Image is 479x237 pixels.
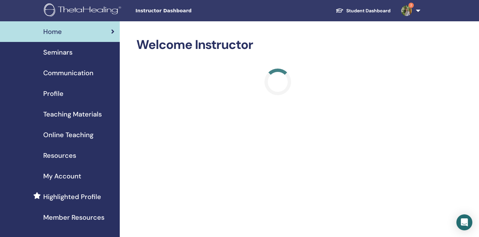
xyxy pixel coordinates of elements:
img: default.jpg [401,5,412,16]
span: Member Resources [43,212,104,222]
span: Communication [43,68,93,78]
span: Teaching Materials [43,109,102,119]
span: Profile [43,89,64,99]
span: Resources [43,150,76,160]
span: Home [43,27,62,37]
span: Online Teaching [43,130,93,140]
h2: Welcome Instructor [136,37,419,53]
span: Seminars [43,47,73,57]
img: logo.png [44,3,123,18]
img: graduation-cap-white.svg [336,8,344,13]
span: Instructor Dashboard [135,7,235,14]
span: Highlighted Profile [43,192,101,202]
a: Student Dashboard [330,5,396,17]
span: 2 [408,3,414,8]
div: Open Intercom Messenger [456,214,472,230]
span: My Account [43,171,81,181]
